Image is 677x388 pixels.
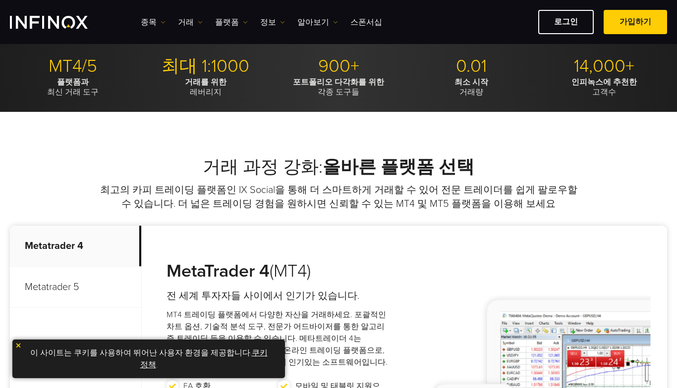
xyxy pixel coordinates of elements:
p: 레버리지 [143,77,268,97]
a: 종목 [141,16,166,28]
strong: MetaTrader 4 [167,260,270,282]
a: 정보 [260,16,285,28]
p: MT4 트레이딩 플랫폼에서 다양한 자산을 거래하세요. 포괄적인 차트 옵션, 기술적 분석 도구, 전문가 어드바이저를 통한 알고리즘 트레이딩 등을 이용할 수 있습니다. 메타트레이... [167,309,389,368]
strong: 포트폴리오 다각화를 위한 [293,77,384,87]
strong: 올바른 플랫폼 선택 [323,156,474,178]
p: 고객수 [542,77,667,97]
p: 14,000+ [542,55,667,77]
p: Metatrader 5 [10,267,141,308]
strong: 거래를 위한 [185,77,226,87]
a: 스폰서십 [350,16,382,28]
h4: 전 세계 투자자들 사이에서 인기가 있습니다. [167,289,389,303]
p: 0.01 [409,55,534,77]
p: 900+ [276,55,401,77]
a: 로그인 [538,10,594,34]
h2: 거래 과정 강화: [10,156,667,178]
p: 최고의 카피 트레이딩 플랫폼인 IX Social을 통해 더 스마트하게 거래할 수 있어 전문 트레이더를 쉽게 팔로우할 수 있습니다. 더 넓은 트레이딩 경험을 원하시면 신뢰할 수... [98,183,579,211]
p: 거래량 [409,77,534,97]
p: Metatrader 4 [10,226,141,267]
img: yellow close icon [15,342,22,349]
a: 가입하기 [604,10,667,34]
p: MT4/5 [10,55,135,77]
a: 거래 [178,16,203,28]
a: INFINOX Logo [10,16,111,29]
h3: (MT4) [167,260,389,282]
a: 플랫폼 [215,16,248,28]
p: 최대 1:1000 [143,55,268,77]
p: 최신 거래 도구 [10,77,135,97]
strong: 플랫폼과 [57,77,89,87]
a: 알아보기 [297,16,338,28]
strong: 최소 시작 [454,77,488,87]
strong: 인피녹스에 추천한 [571,77,637,87]
p: 각종 도구들 [276,77,401,97]
p: 이 사이트는 쿠키를 사용하여 뛰어난 사용자 환경을 제공합니다. . [17,344,280,373]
